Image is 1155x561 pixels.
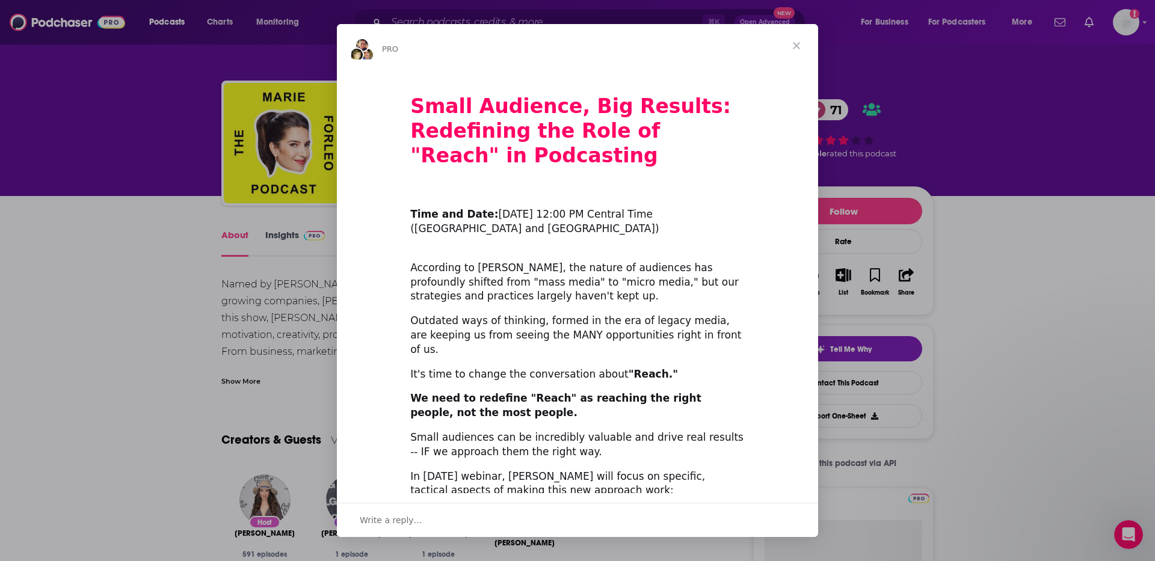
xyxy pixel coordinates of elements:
[337,503,818,537] div: Open conversation and reply
[410,94,731,167] b: Small Audience, Big Results: Redefining the Role of "Reach" in Podcasting
[410,431,745,459] div: Small audiences can be incredibly valuable and drive real results -- IF we approach them the righ...
[410,247,745,304] div: According to [PERSON_NAME], the nature of audiences has profoundly shifted from "mass media" to "...
[775,24,818,67] span: Close
[350,48,364,62] img: Barbara avatar
[410,367,745,382] div: It's time to change the conversation about
[410,470,745,498] div: In [DATE] webinar, [PERSON_NAME] will focus on specific, tactical aspects of making this new appr...
[360,512,422,528] span: Write a reply…
[382,44,398,54] span: PRO
[360,48,374,62] img: Dave avatar
[355,38,369,52] img: Sydney avatar
[410,194,745,236] div: ​ [DATE] 12:00 PM Central Time ([GEOGRAPHIC_DATA] and [GEOGRAPHIC_DATA])
[629,368,678,380] b: "Reach."
[410,208,498,220] b: Time and Date:
[410,392,701,418] b: We need to redefine "Reach" as reaching the right people, not the most people.
[410,314,745,357] div: Outdated ways of thinking, formed in the era of legacy media, are keeping us from seeing the MANY...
